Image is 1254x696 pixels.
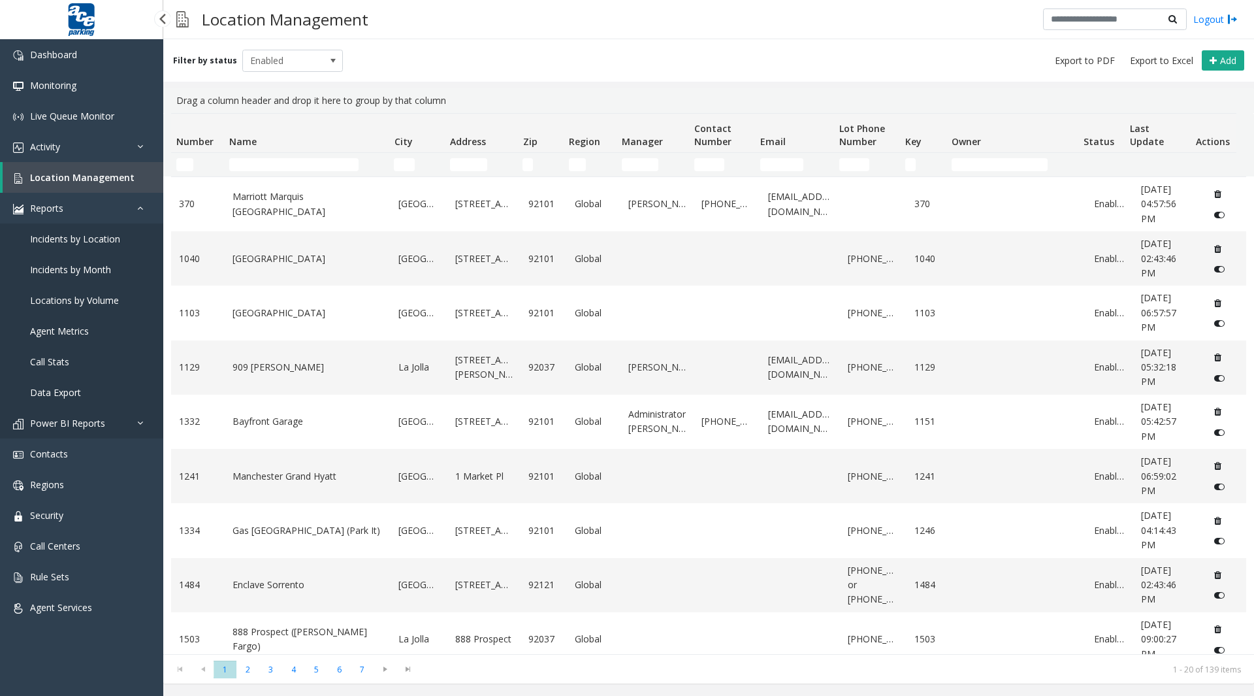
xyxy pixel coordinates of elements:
a: 92037 [528,360,559,374]
a: 370 [914,197,945,211]
a: [GEOGRAPHIC_DATA] [398,578,440,592]
img: logout [1227,12,1238,26]
a: Global [575,578,613,592]
a: Enclave Sorrento [233,578,383,592]
span: Region [569,135,600,148]
span: Regions [30,478,64,491]
a: 1129 [179,360,217,374]
span: Agent Metrics [30,325,89,337]
a: 1151 [914,414,945,429]
a: [GEOGRAPHIC_DATA] [398,523,440,538]
input: Region Filter [569,158,586,171]
input: Address Filter [450,158,487,171]
a: 92101 [528,523,559,538]
span: [DATE] 02:43:46 PM [1141,564,1176,606]
a: [PERSON_NAME] [628,360,686,374]
a: [DATE] 05:42:57 PM [1141,400,1192,444]
span: Reports [30,202,63,214]
button: Delete [1208,565,1229,586]
span: Call Centers [30,540,80,552]
span: Page 5 [305,661,328,678]
a: [GEOGRAPHIC_DATA] [233,252,383,266]
button: Delete [1208,347,1229,368]
a: Manchester Grand Hyatt [233,469,383,484]
span: Go to the next page [374,660,396,678]
td: City Filter [389,153,445,176]
a: [GEOGRAPHIC_DATA] [398,469,440,484]
img: 'icon' [13,542,24,552]
a: 909 [PERSON_NAME] [233,360,383,374]
a: Gas [GEOGRAPHIC_DATA] (Park It) [233,523,383,538]
a: Global [575,197,613,211]
a: 1040 [914,252,945,266]
a: [PHONE_NUMBER] [701,197,752,211]
button: Add [1202,50,1244,71]
a: La Jolla [398,632,440,646]
a: Enabled [1094,632,1125,646]
button: Disable [1208,205,1232,225]
span: [DATE] 04:14:43 PM [1141,509,1176,551]
span: Go to the next page [376,664,394,674]
span: Lot Phone Number [839,122,885,148]
img: 'icon' [13,511,24,522]
span: Locations by Volume [30,294,119,307]
td: Zip Filter [517,153,564,176]
a: 888 Prospect [455,632,513,646]
button: Delete [1208,456,1229,476]
img: 'icon' [13,50,24,61]
a: [PHONE_NUMBER] [701,414,752,429]
a: 1332 [179,414,217,429]
a: [GEOGRAPHIC_DATA] [398,306,440,320]
a: 1241 [914,469,945,484]
a: [EMAIL_ADDRESS][DOMAIN_NAME] [768,190,832,219]
a: Enabled [1094,197,1125,211]
span: Export to Excel [1130,54,1193,67]
span: Security [30,509,63,522]
td: Last Update Filter [1124,153,1190,176]
td: Status Filter [1078,153,1125,176]
a: La Jolla [398,360,440,374]
a: [PHONE_NUMBER] [848,523,899,538]
a: Global [575,252,613,266]
span: [DATE] 02:43:46 PM [1141,237,1176,279]
a: Global [575,632,613,646]
span: Agent Services [30,601,92,614]
a: Logout [1193,12,1238,26]
span: Page 2 [236,661,259,678]
td: Key Filter [900,153,946,176]
a: 92101 [528,252,559,266]
span: Contacts [30,448,68,460]
a: [GEOGRAPHIC_DATA] [398,414,440,429]
span: Export to PDF [1055,54,1115,67]
a: Bayfront Garage [233,414,383,429]
span: [DATE] 06:57:57 PM [1141,291,1176,333]
a: 1484 [179,578,217,592]
span: Activity [30,141,60,153]
a: [STREET_ADDRESS] [455,252,513,266]
a: Enabled [1094,360,1125,374]
span: Zip [523,135,538,148]
span: Go to the last page [399,664,417,674]
a: 1484 [914,578,945,592]
span: Rule Sets [30,571,69,583]
span: Page 4 [282,661,305,678]
input: City Filter [394,158,414,171]
a: [STREET_ADDRESS] [455,578,513,592]
a: [PHONE_NUMBER] [848,360,899,374]
span: Address [450,135,486,148]
button: Disable [1208,585,1232,606]
span: Page 3 [259,661,282,678]
a: [DATE] 09:00:27 PM [1141,618,1192,661]
button: Disable [1208,313,1232,334]
button: Delete [1208,401,1229,422]
a: [GEOGRAPHIC_DATA] [398,197,440,211]
a: [STREET_ADDRESS][PERSON_NAME] [455,353,513,382]
span: Last Update [1130,122,1164,148]
button: Disable [1208,639,1232,660]
a: [PHONE_NUMBER] [848,414,899,429]
a: Global [575,414,613,429]
a: [DATE] 05:32:18 PM [1141,346,1192,389]
a: [STREET_ADDRESS] [455,306,513,320]
img: 'icon' [13,112,24,122]
a: Enabled [1094,414,1125,429]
